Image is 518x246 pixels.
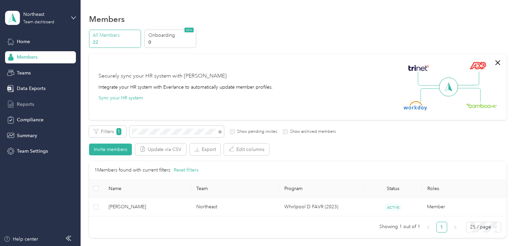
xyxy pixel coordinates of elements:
td: Northeast [191,198,279,216]
img: Workday [404,101,427,111]
img: ADP [469,62,486,69]
th: Name [103,179,191,198]
p: 22 [93,39,139,46]
div: Team dashboard [23,20,54,24]
p: 0 [148,39,194,46]
td: Whirlpool D FAVR (2023) [279,198,365,216]
button: left [423,222,434,233]
label: Show archived members [288,129,336,135]
span: Reports [17,101,34,108]
button: Sync your HR system [98,94,143,101]
th: Team [191,179,279,198]
span: [PERSON_NAME] [109,203,186,211]
img: Trinet [407,63,430,73]
span: Name [109,186,186,191]
button: Help center [4,236,38,243]
button: Export [190,144,221,155]
iframe: Everlance-gr Chat Button Frame [480,208,518,246]
div: Page Size [466,222,501,233]
img: Line Right Down [457,88,481,102]
th: Program [279,179,365,198]
th: Status [365,179,422,198]
button: Edit columns [224,144,269,155]
span: Summary [17,132,37,139]
span: 25 / page [470,222,497,232]
li: Next Page [450,222,461,233]
div: Securely sync your HR system with [PERSON_NAME] [98,72,227,80]
span: Teams [17,69,31,76]
img: Line Left Down [420,88,444,102]
span: Compliance [17,116,44,123]
img: BambooHR [466,103,497,108]
p: Onboarding [148,32,194,39]
span: left [426,225,430,229]
span: 1 [116,128,121,135]
button: Reset filters [174,166,198,174]
span: Showing 1 out of 1 [379,222,420,232]
td: Biagio V. Facchiano [103,198,191,216]
h1: Members [89,16,125,23]
li: 1 [436,222,447,233]
p: 1 Members found with current filters [94,166,170,174]
span: NEW [184,28,194,32]
span: ACTIVE [385,204,402,211]
span: right [453,225,457,229]
a: 1 [437,222,447,232]
label: Show pending invites [235,129,277,135]
div: Northeast [23,11,65,18]
td: Member [422,198,510,216]
img: Line Left Up [418,71,441,86]
button: Filters1 [89,126,126,137]
th: Roles [422,179,510,198]
span: Data Exports [17,85,46,92]
img: Line Right Up [456,71,479,86]
span: Team Settings [17,148,48,155]
span: Members [17,54,37,61]
span: Home [17,38,30,45]
button: Invite members [89,144,132,155]
div: Integrate your HR system with Everlance to automatically update member profiles. [98,84,273,91]
button: right [450,222,461,233]
button: Update via CSV [135,144,186,155]
li: Previous Page [423,222,434,233]
p: All Members [93,32,139,39]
